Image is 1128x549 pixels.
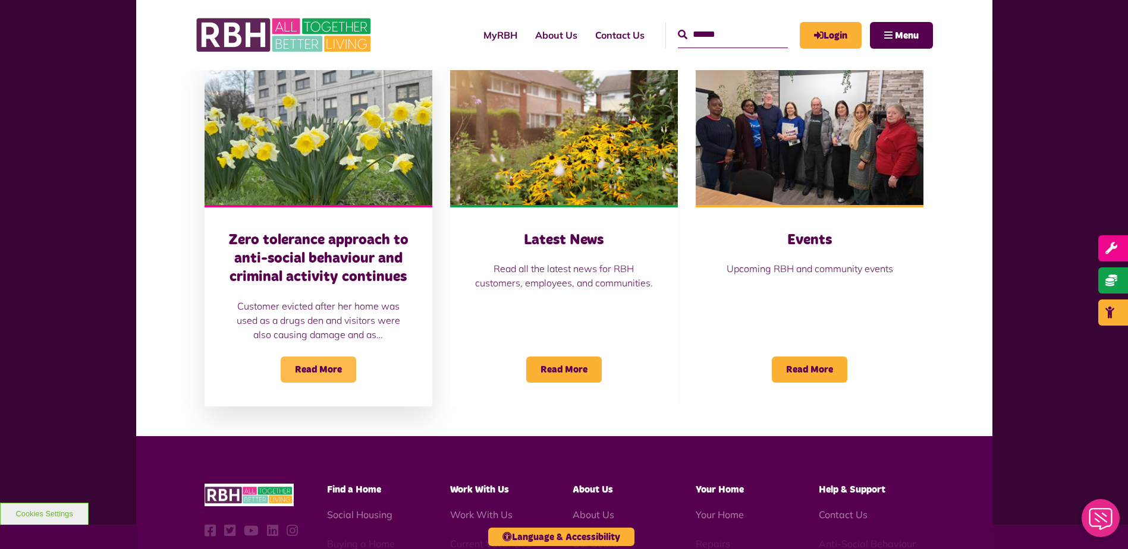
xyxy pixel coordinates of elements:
[696,62,923,406] a: Events Upcoming RBH and community events Read More
[819,485,885,494] span: Help & Support
[586,19,653,51] a: Contact Us
[205,62,432,205] img: Freehold
[526,19,586,51] a: About Us
[573,509,614,520] a: About Us
[450,509,513,520] a: Work With Us
[895,31,919,40] span: Menu
[474,261,654,290] p: Read all the latest news for RBH customers, employees, and communities.
[1074,496,1128,549] iframe: Netcall Web Assistant for live chat
[800,22,862,49] a: MyRBH
[719,261,900,276] p: Upcoming RBH and community events
[205,484,294,507] img: RBH
[228,299,409,342] p: Customer evicted after her home was used as a drugs den and visitors were also causing damage and...
[573,485,613,494] span: About Us
[719,231,900,250] h3: Events
[450,485,509,494] span: Work With Us
[772,356,847,383] span: Read More
[228,231,409,287] h3: Zero tolerance approach to anti-social behaviour and criminal activity continues
[696,509,744,520] a: Your Home
[819,509,868,520] a: Contact Us
[450,62,678,406] a: Latest News Read all the latest news for RBH customers, employees, and communities. Read More
[526,356,602,383] span: Read More
[678,22,788,48] input: Search
[696,485,744,494] span: Your Home
[488,528,634,546] button: Language & Accessibility
[281,356,356,383] span: Read More
[696,62,923,205] img: Group photo of customers and colleagues at Spotland Community Centre
[474,231,654,250] h3: Latest News
[870,22,933,49] button: Navigation
[450,62,678,205] img: SAZ MEDIA RBH HOUSING4
[475,19,526,51] a: MyRBH
[327,485,381,494] span: Find a Home
[205,62,432,406] a: Zero tolerance approach to anti-social behaviour and criminal activity continues Customer evicted...
[196,12,374,58] img: RBH
[327,509,392,520] a: Social Housing - open in a new tab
